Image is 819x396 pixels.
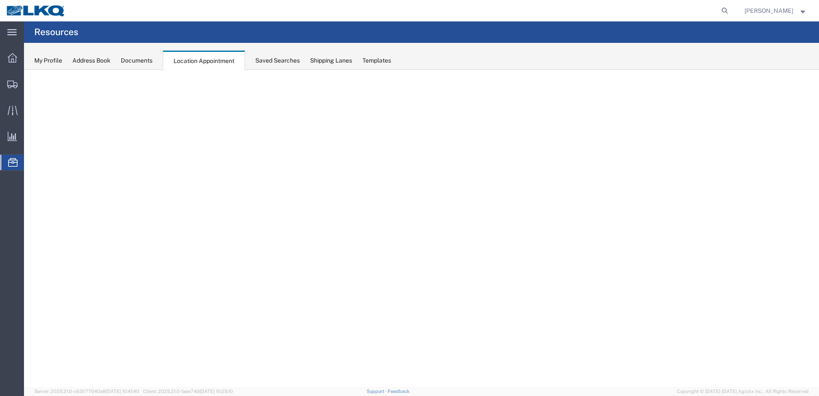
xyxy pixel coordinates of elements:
[34,21,78,43] h4: Resources
[744,6,807,16] button: [PERSON_NAME]
[362,56,391,65] div: Templates
[72,56,111,65] div: Address Book
[6,4,66,17] img: logo
[310,56,352,65] div: Shipping Lanes
[121,56,152,65] div: Documents
[143,389,233,394] span: Client: 2025.21.0-faee749
[34,389,139,394] span: Server: 2025.21.0-c63077040a8
[388,389,409,394] a: Feedback
[367,389,388,394] a: Support
[163,51,245,70] div: Location Appointment
[24,70,819,387] iframe: FS Legacy Container
[744,6,793,15] span: Ryan Gledhill
[34,56,62,65] div: My Profile
[677,388,809,395] span: Copyright © [DATE]-[DATE] Agistix Inc., All Rights Reserved
[255,56,300,65] div: Saved Searches
[200,389,233,394] span: [DATE] 10:25:10
[106,389,139,394] span: [DATE] 10:41:40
